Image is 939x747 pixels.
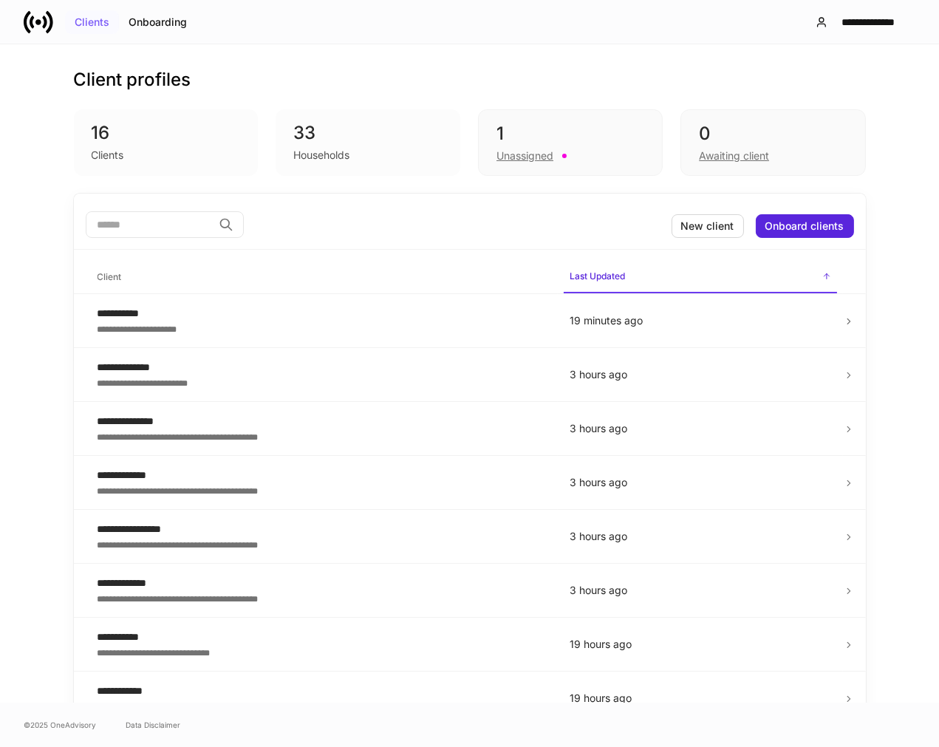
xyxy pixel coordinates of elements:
[570,367,831,382] p: 3 hours ago
[570,269,625,283] h6: Last Updated
[496,122,644,146] div: 1
[570,421,831,436] p: 3 hours ago
[92,121,241,145] div: 16
[65,10,119,34] button: Clients
[570,529,831,544] p: 3 hours ago
[765,221,844,231] div: Onboard clients
[570,691,831,706] p: 19 hours ago
[92,262,552,293] span: Client
[119,10,197,34] button: Onboarding
[681,221,734,231] div: New client
[293,121,443,145] div: 33
[564,262,837,293] span: Last Updated
[129,17,187,27] div: Onboarding
[92,148,124,163] div: Clients
[756,214,854,238] button: Onboard clients
[478,109,663,176] div: 1Unassigned
[699,149,769,163] div: Awaiting client
[672,214,744,238] button: New client
[74,68,191,92] h3: Client profiles
[680,109,865,176] div: 0Awaiting client
[98,270,122,284] h6: Client
[570,475,831,490] p: 3 hours ago
[293,148,349,163] div: Households
[75,17,109,27] div: Clients
[126,719,180,731] a: Data Disclaimer
[24,719,96,731] span: © 2025 OneAdvisory
[570,583,831,598] p: 3 hours ago
[570,313,831,328] p: 19 minutes ago
[699,122,847,146] div: 0
[496,149,553,163] div: Unassigned
[570,637,831,652] p: 19 hours ago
